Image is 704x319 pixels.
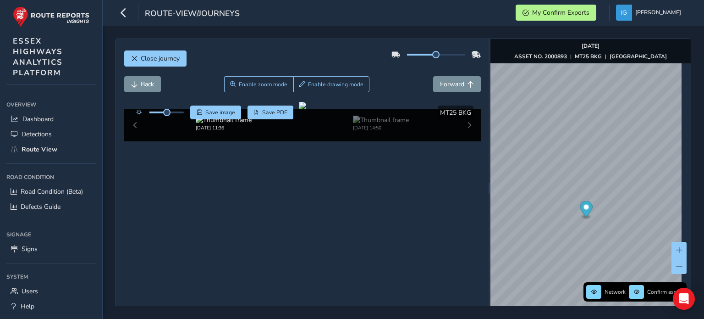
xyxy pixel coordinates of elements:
strong: [DATE] [582,42,599,50]
span: Save image [205,109,235,116]
span: Save PDF [262,109,287,116]
span: route-view/journeys [145,8,240,21]
img: rr logo [13,6,89,27]
div: | | [514,53,667,60]
strong: MT25 BKG [575,53,602,60]
span: Dashboard [22,115,54,123]
a: Road Condition (Beta) [6,184,96,199]
button: [PERSON_NAME] [616,5,684,21]
a: Dashboard [6,112,96,127]
div: System [6,270,96,284]
strong: ASSET NO. 2000893 [514,53,567,60]
button: Forward [433,76,481,92]
span: Back [141,80,154,89]
span: Users [22,287,38,296]
span: Road Condition (Beta) [21,187,83,196]
a: Detections [6,127,96,142]
span: [PERSON_NAME] [635,5,681,21]
span: Route View [22,145,57,154]
button: Close journey [124,50,187,67]
button: Zoom [224,76,293,92]
a: Defects Guide [6,199,96,214]
img: Thumbnail frame [196,116,252,124]
span: Help [21,302,34,311]
div: Overview [6,98,96,112]
span: Enable drawing mode [308,81,363,88]
div: Map marker [580,201,593,220]
div: Open Intercom Messenger [673,288,695,310]
a: Help [6,299,96,314]
button: My Confirm Exports [516,5,596,21]
span: Defects Guide [21,202,60,211]
div: [DATE] 11:36 [196,124,252,131]
strong: [GEOGRAPHIC_DATA] [610,53,667,60]
button: PDF [247,106,294,119]
span: MT25 BKG [440,108,471,117]
button: Save [190,106,241,119]
span: Detections [22,130,52,139]
span: ESSEX HIGHWAYS ANALYTICS PLATFORM [13,36,63,78]
span: Confirm assets [647,288,684,296]
div: Signage [6,228,96,241]
a: Users [6,284,96,299]
img: Thumbnail frame [353,116,409,124]
span: Signs [22,245,38,253]
span: My Confirm Exports [532,8,589,17]
button: Draw [293,76,370,92]
a: Route View [6,142,96,157]
a: Signs [6,241,96,257]
span: Network [605,288,626,296]
button: Back [124,76,161,92]
span: Enable zoom mode [239,81,287,88]
span: Forward [440,80,464,89]
div: Road Condition [6,170,96,184]
img: diamond-layout [616,5,632,21]
span: Close journey [141,54,180,63]
div: [DATE] 14:50 [353,124,409,131]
